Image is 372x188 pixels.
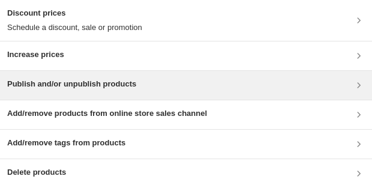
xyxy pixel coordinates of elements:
[7,7,142,19] h3: Discount prices
[7,108,207,120] h3: Add/remove products from online store sales channel
[7,137,125,149] h3: Add/remove tags from products
[7,166,66,178] h3: Delete products
[7,49,64,61] h3: Increase prices
[7,78,136,90] h3: Publish and/or unpublish products
[7,22,142,34] p: Schedule a discount, sale or promotion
